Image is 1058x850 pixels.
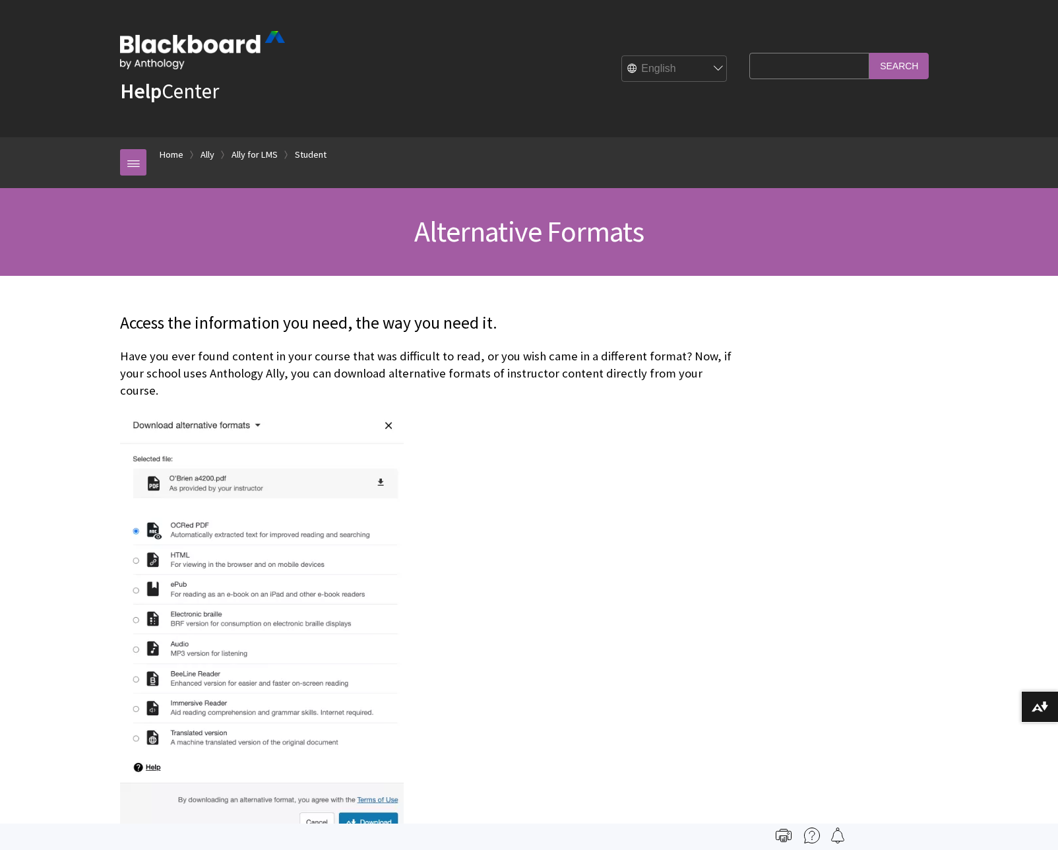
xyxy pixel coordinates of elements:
p: Access the information you need, the way you need it. [120,311,743,335]
img: More help [804,828,820,843]
a: Ally for LMS [232,147,278,163]
img: Follow this page [830,828,846,843]
img: Blackboard by Anthology [120,31,285,69]
a: Home [160,147,183,163]
img: Original file appears in Download Alternative Formats modal [120,412,404,837]
img: Print [776,828,792,843]
span: Alternative Formats [414,213,644,249]
p: Have you ever found content in your course that was difficult to read, or you wish came in a diff... [120,348,743,400]
a: HelpCenter [120,78,219,104]
a: Ally [201,147,214,163]
select: Site Language Selector [622,56,728,82]
strong: Help [120,78,162,104]
input: Search [869,53,929,79]
a: Student [295,147,327,163]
